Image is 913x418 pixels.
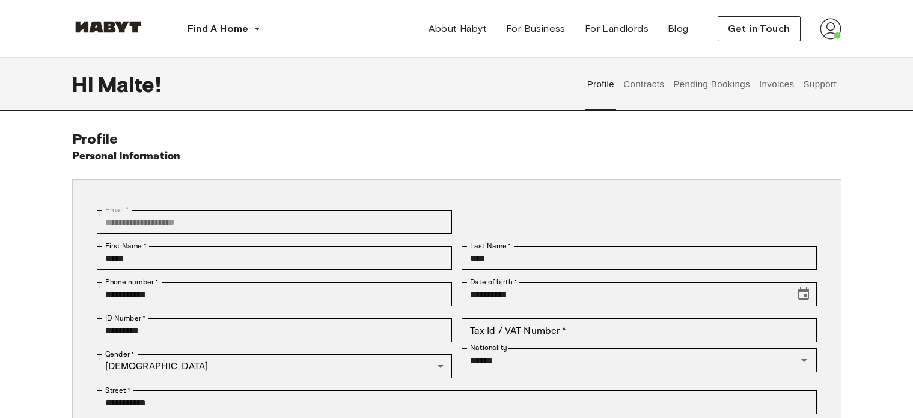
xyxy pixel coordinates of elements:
div: user profile tabs [582,58,841,111]
img: avatar [820,18,841,40]
div: You can't change your email address at the moment. Please reach out to customer support in case y... [97,210,452,234]
span: Malte ! [98,72,161,97]
label: Last Name [470,241,511,251]
label: ID Number [105,313,145,324]
label: Nationality [470,343,507,353]
span: For Landlords [585,22,649,36]
div: [DEMOGRAPHIC_DATA] [97,354,452,378]
span: Hi [72,72,98,97]
label: Date of birth [470,277,517,287]
img: Habyt [72,21,144,33]
a: For Business [496,17,575,41]
span: Profile [72,130,118,147]
span: Get in Touch [728,22,790,36]
button: Find A Home [178,17,270,41]
a: About Habyt [419,17,496,41]
a: For Landlords [575,17,658,41]
span: For Business [506,22,566,36]
span: About Habyt [429,22,487,36]
label: Email [105,204,129,215]
label: Phone number [105,277,159,287]
a: Blog [658,17,698,41]
span: Blog [668,22,689,36]
button: Support [802,58,838,111]
button: Open [796,352,813,369]
button: Profile [585,58,616,111]
button: Choose date, selected date is Sep 10, 2001 [792,282,816,306]
span: Find A Home [188,22,249,36]
label: Gender [105,349,134,360]
button: Get in Touch [718,16,801,41]
button: Pending Bookings [672,58,752,111]
button: Contracts [622,58,666,111]
h6: Personal Information [72,148,181,165]
button: Invoices [757,58,795,111]
label: Street [105,385,130,396]
label: First Name [105,241,147,251]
